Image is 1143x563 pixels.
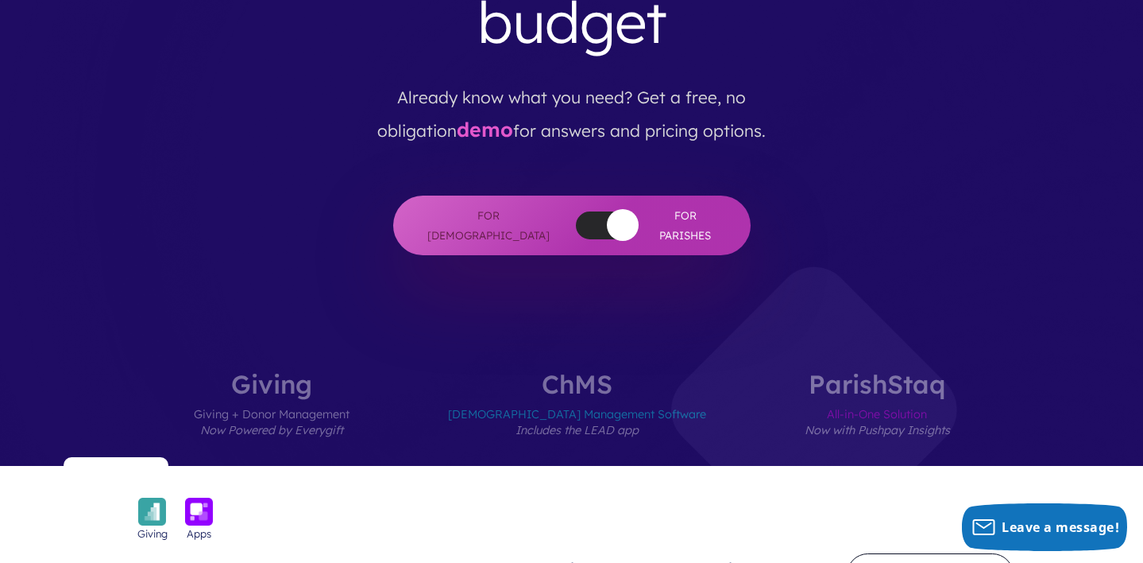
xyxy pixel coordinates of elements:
span: All-in-One Solution [805,397,950,466]
label: ParishStaq [757,371,998,466]
img: icon_giving-bckgrnd-600x600-1.png [138,498,166,526]
button: Leave a message! [962,503,1127,551]
a: demo [457,117,513,142]
span: Giving + Donor Management [194,397,349,466]
em: Includes the LEAD app [516,423,639,437]
span: [DEMOGRAPHIC_DATA] Management Software [448,397,706,466]
img: icon_apps-bckgrnd-600x600-1.png [185,498,213,526]
span: Apps [187,526,211,542]
label: ChMS [400,371,754,466]
span: For Parishes [652,206,719,245]
label: Giving [146,371,397,466]
em: Now with Pushpay Insights [805,423,950,437]
em: Now Powered by Everygift [200,423,343,437]
span: Giving [137,526,168,542]
p: Already know what you need? Get a free, no obligation for answers and pricing options. [344,67,800,148]
span: For [DEMOGRAPHIC_DATA] [425,206,552,245]
span: Leave a message! [1002,518,1119,536]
